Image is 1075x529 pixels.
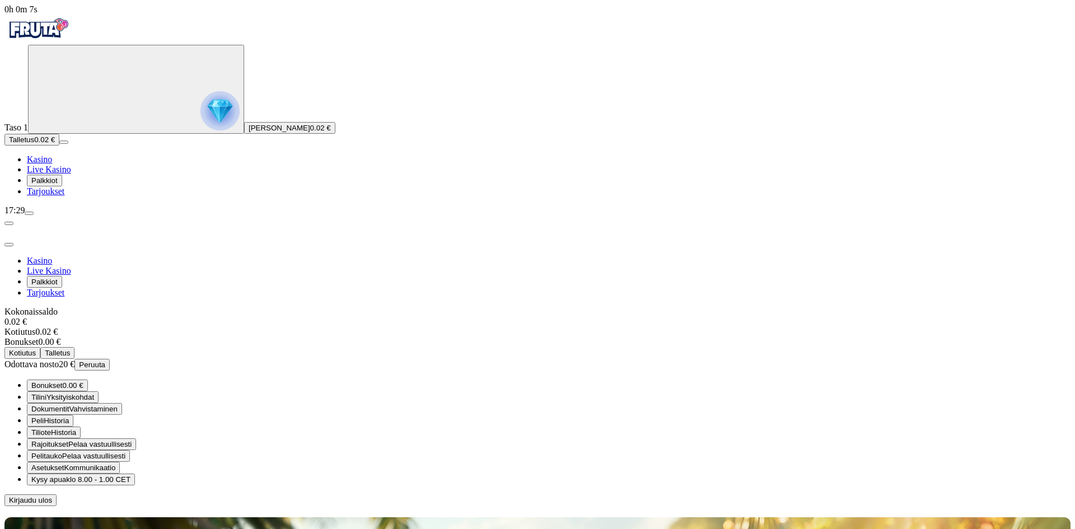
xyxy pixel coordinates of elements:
img: Fruta [4,15,72,43]
button: info iconAsetuksetKommunikaatio [27,462,120,474]
button: Talletus [40,347,74,359]
div: 0.02 € [4,327,1071,337]
span: Talletus [9,135,34,144]
span: Yksityiskohdat [46,393,94,401]
span: Talletus [45,349,70,357]
span: 20 € [59,359,74,369]
button: Palkkiot [27,175,62,186]
span: Pelaa vastuullisesti [62,452,125,460]
div: Kokonaissaldo [4,307,1071,327]
span: Bonukset [4,337,38,347]
span: Tilini [31,393,46,401]
nav: Main menu [4,256,1071,298]
button: reward progress [28,45,244,134]
button: Kotiutus [4,347,40,359]
span: Taso 1 [4,123,28,132]
a: Tarjoukset [27,288,64,297]
button: Peruuta [74,359,110,371]
span: 17:29 [4,205,25,215]
button: Kirjaudu ulos [4,494,57,506]
a: Live Kasino [27,266,71,275]
button: chat iconKysy apuaklo 8.00 - 1.00 CET [27,474,135,485]
nav: Main menu [4,155,1071,196]
span: Kirjaudu ulos [9,496,52,504]
span: 0.00 € [63,381,83,390]
img: reward progress [200,91,240,130]
button: menu [25,212,34,215]
span: [PERSON_NAME] [249,124,310,132]
button: user iconTiliniYksityiskohdat [27,391,99,403]
button: clock iconPelitaukoPelaa vastuullisesti [27,450,130,462]
nav: Primary [4,15,1071,196]
span: Odottava nosto [4,359,59,369]
div: 0.00 € [4,337,1071,347]
button: credit-card iconTilioteHistoria [27,427,81,438]
span: Kysy apua [31,475,66,484]
button: 777 iconPeliHistoria [27,415,73,427]
button: Talletusplus icon0.02 € [4,134,59,146]
button: menu [59,141,68,144]
span: Peruuta [79,361,105,369]
span: 0.02 € [34,135,55,144]
a: Live Kasino [27,165,71,174]
span: Palkkiot [31,278,58,286]
span: Dokumentit [31,405,69,413]
span: Kotiutus [4,327,35,336]
span: Vahvistaminen [69,405,117,413]
span: Peli [31,416,44,425]
span: user session time [4,4,38,14]
button: close [4,243,13,246]
a: Kasino [27,256,52,265]
button: [PERSON_NAME]0.02 € [244,122,335,134]
button: limits iconRajoituksetPelaa vastuullisesti [27,438,136,450]
span: klo 8.00 - 1.00 CET [66,475,130,484]
span: Kommunikaatio [64,464,116,472]
span: 0.02 € [310,124,331,132]
span: Bonukset [31,381,63,390]
span: Tiliote [31,428,51,437]
a: Kasino [27,155,52,164]
button: smiley iconBonukset0.00 € [27,380,88,391]
span: Rajoitukset [31,440,68,448]
span: Pelaa vastuullisesti [68,440,132,448]
button: Palkkiot [27,276,62,288]
span: Historia [51,428,76,437]
a: Tarjoukset [27,186,64,196]
button: chevron-left icon [4,222,13,225]
button: doc iconDokumentitVahvistaminen [27,403,122,415]
span: Asetukset [31,464,64,472]
span: Historia [44,416,69,425]
span: Palkkiot [31,176,58,185]
div: 0.02 € [4,317,1071,327]
span: Kotiutus [9,349,36,357]
a: Fruta [4,35,72,44]
span: Pelitauko [31,452,62,460]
